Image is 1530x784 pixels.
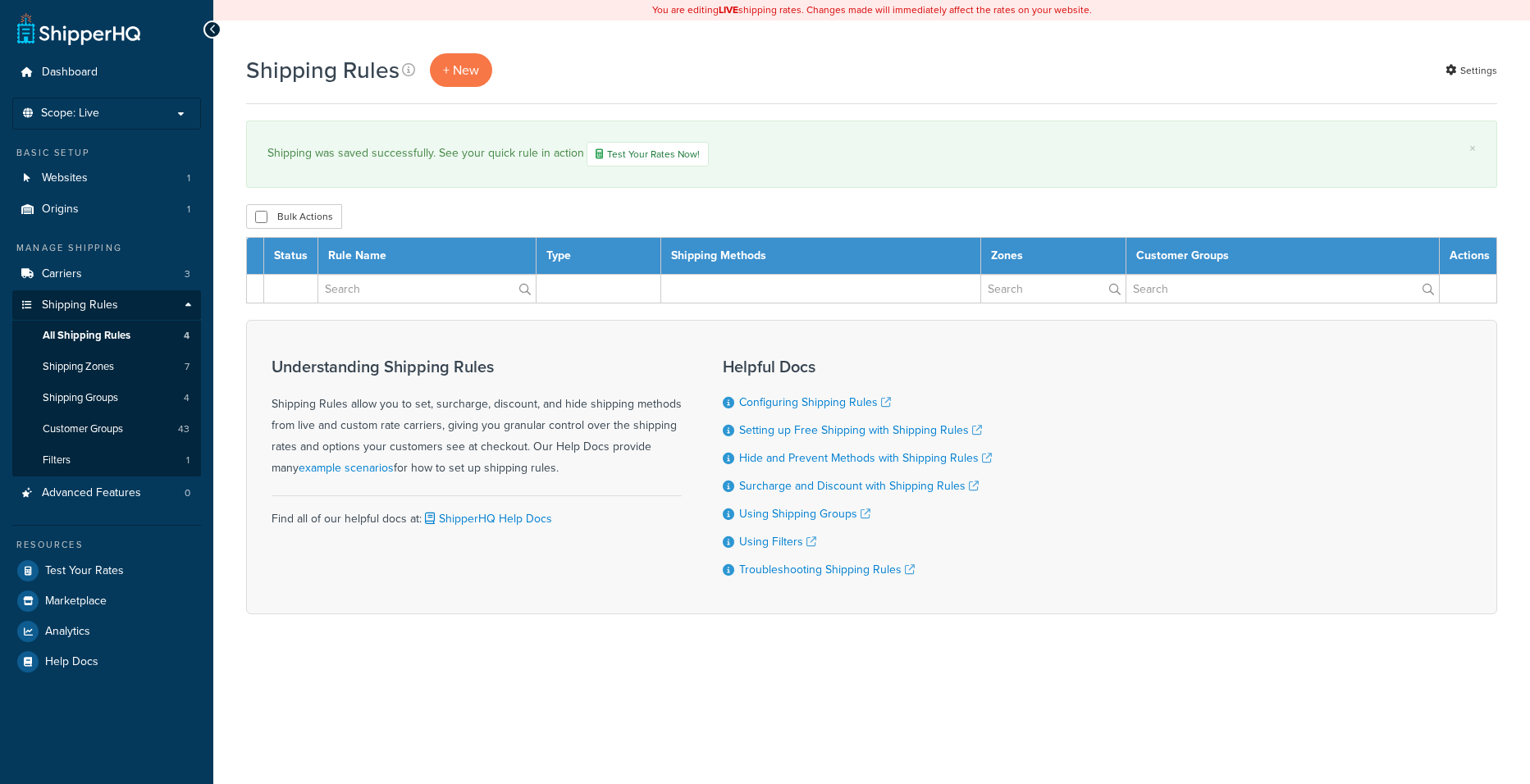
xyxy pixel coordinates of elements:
[1469,142,1476,155] a: ×
[1126,238,1440,275] th: Customer Groups
[12,352,201,382] li: Shipping Zones
[739,422,982,439] a: Setting up Free Shipping with Shipping Rules
[12,290,201,321] a: Shipping Rules
[43,422,123,436] span: Customer Groups
[267,142,1476,166] div: Shipping was saved successfully. See your quick rule in action
[42,203,79,217] span: Origins
[12,259,201,289] a: Carriers 3
[246,204,342,229] button: Bulk Actions
[739,477,979,495] a: Surcharge and Discount with Shipping Rules
[185,486,190,500] span: 0
[43,360,114,374] span: Shipping Zones
[45,625,90,639] span: Analytics
[272,358,682,376] h3: Understanding Shipping Rules
[12,163,201,194] a: Websites 1
[187,203,190,217] span: 1
[430,53,492,87] a: + New
[12,445,201,476] li: Filters
[739,533,816,550] a: Using Filters
[422,510,552,527] a: ShipperHQ Help Docs
[45,655,98,669] span: Help Docs
[12,163,201,194] li: Websites
[184,391,190,405] span: 4
[185,267,190,281] span: 3
[536,238,660,275] th: Type
[12,259,201,289] li: Carriers
[12,241,201,255] div: Manage Shipping
[739,505,870,522] a: Using Shipping Groups
[178,422,190,436] span: 43
[272,495,682,530] div: Find all of our helpful docs at:
[186,454,190,467] span: 1
[12,617,201,646] a: Analytics
[12,194,201,225] a: Origins 1
[719,2,738,17] b: LIVE
[12,290,201,477] li: Shipping Rules
[12,414,201,444] li: Customer Groups
[739,449,992,467] a: Hide and Prevent Methods with Shipping Rules
[45,564,124,578] span: Test Your Rates
[587,142,709,166] a: Test Your Rates Now!
[12,321,201,351] a: All Shipping Rules 4
[264,238,318,275] th: Status
[43,391,118,405] span: Shipping Groups
[42,299,118,312] span: Shipping Rules
[12,556,201,586] a: Test Your Rates
[43,454,71,467] span: Filters
[299,459,394,476] a: example scenarios
[12,321,201,351] li: All Shipping Rules
[42,486,141,500] span: Advanced Features
[12,383,201,413] li: Shipping Groups
[12,586,201,616] a: Marketplace
[12,194,201,225] li: Origins
[272,358,682,479] div: Shipping Rules allow you to set, surcharge, discount, and hide shipping methods from live and cus...
[12,538,201,552] div: Resources
[246,54,400,86] h1: Shipping Rules
[12,445,201,476] a: Filters 1
[17,12,140,45] a: ShipperHQ Home
[660,238,980,275] th: Shipping Methods
[318,238,537,275] th: Rule Name
[12,414,201,444] a: Customer Groups 43
[41,107,99,121] span: Scope: Live
[12,478,201,508] a: Advanced Features 0
[42,66,98,80] span: Dashboard
[184,329,190,343] span: 4
[1446,59,1497,82] a: Settings
[12,478,201,508] li: Advanced Features
[981,238,1126,275] th: Zones
[739,561,915,578] a: Troubleshooting Shipping Rules
[12,352,201,382] a: Shipping Zones 7
[12,57,201,88] a: Dashboard
[42,171,88,185] span: Websites
[42,267,82,281] span: Carriers
[739,394,891,411] a: Configuring Shipping Rules
[1126,275,1439,303] input: Search
[185,360,190,374] span: 7
[45,595,107,609] span: Marketplace
[981,275,1126,303] input: Search
[318,275,536,303] input: Search
[187,171,190,185] span: 1
[443,61,479,80] span: + New
[12,146,201,160] div: Basic Setup
[1440,238,1497,275] th: Actions
[12,383,201,413] a: Shipping Groups 4
[12,647,201,677] a: Help Docs
[723,358,992,376] h3: Helpful Docs
[43,329,130,343] span: All Shipping Rules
